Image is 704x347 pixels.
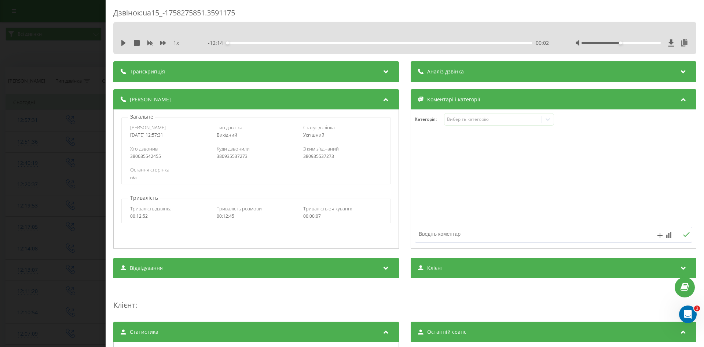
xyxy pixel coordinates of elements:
[113,300,135,310] span: Клієнт
[217,132,237,138] span: Вихідний
[303,145,339,152] span: З ким з'єднаний
[217,214,296,219] div: 00:12:45
[415,117,444,122] h4: Категорія :
[130,124,166,131] span: [PERSON_NAME]
[130,166,169,173] span: Остання сторінка
[303,154,382,159] div: 380935537273
[217,145,250,152] span: Куди дзвонили
[226,41,229,44] div: Accessibility label
[427,328,466,336] span: Останній сеанс
[128,113,155,120] p: Загальне
[217,205,262,212] span: Тривалість розмови
[113,285,696,314] div: :
[130,264,163,272] span: Відвідування
[130,175,382,180] div: n/a
[679,306,697,323] iframe: Intercom live chat
[536,39,549,47] span: 00:02
[130,145,158,152] span: Хто дзвонив
[130,96,171,103] span: [PERSON_NAME]
[303,124,335,131] span: Статус дзвінка
[130,133,209,138] div: [DATE] 12:57:31
[447,116,539,122] div: Виберіть категорію
[303,214,382,219] div: 00:00:07
[303,205,353,212] span: Тривалість очікування
[128,194,160,202] p: Тривалість
[130,328,158,336] span: Статистика
[130,205,172,212] span: Тривалість дзвінка
[619,41,622,44] div: Accessibility label
[303,132,324,138] span: Успішний
[113,8,696,22] div: Дзвінок : ua15_-1758275851.3591175
[130,68,165,75] span: Транскрипція
[130,214,209,219] div: 00:12:52
[694,306,700,311] span: 1
[173,39,179,47] span: 1 x
[208,39,227,47] span: - 12:14
[427,68,464,75] span: Аналіз дзвінка
[130,154,209,159] div: 380685542455
[217,124,242,131] span: Тип дзвінка
[427,264,443,272] span: Клієнт
[217,154,296,159] div: 380935537273
[427,96,480,103] span: Коментарі і категорії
